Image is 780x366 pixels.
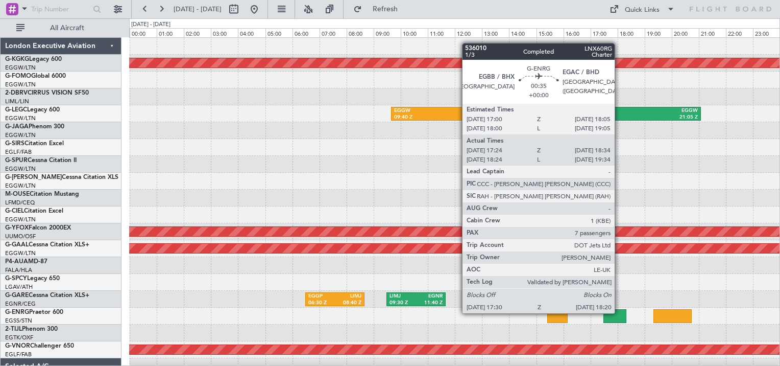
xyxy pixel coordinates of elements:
div: 11:40 Z [416,300,443,307]
div: 11:00 [428,28,455,37]
div: 14:00 [509,28,536,37]
a: G-CIELCitation Excel [5,208,63,214]
a: EGLF/FAB [5,148,32,156]
span: P4-AUA [5,259,28,265]
a: EGNR/CEG [5,300,36,308]
div: 21:05 Z [629,114,698,121]
div: HECA [562,107,630,115]
a: UUMO/OSF [5,233,36,240]
a: EGSS/STN [5,317,32,325]
button: Refresh [349,1,410,17]
span: M-OUSE [5,191,30,197]
a: EGTK/OXF [5,334,33,341]
span: G-YFOX [5,225,29,231]
div: 08:40 Z [335,300,361,307]
a: G-SPURCessna Citation II [5,157,77,164]
a: P4-AUAMD-87 [5,259,47,265]
div: LIMJ [335,293,361,300]
a: G-SIRSCitation Excel [5,141,64,147]
div: LIMJ [389,293,416,300]
div: 00:00 [130,28,157,37]
div: 09:40 Z [394,114,458,121]
div: 12:00 [455,28,482,37]
div: EGNR [416,293,443,300]
span: G-SIRS [5,141,25,147]
div: 15:50 Z [562,114,630,121]
span: G-GARE [5,292,29,299]
div: 16:00 [564,28,591,37]
div: 08:00 [347,28,374,37]
div: 23:00 [753,28,780,37]
a: EGGW/LTN [5,131,36,139]
a: 2-TIJLPhenom 300 [5,326,58,332]
span: G-ENRG [5,309,29,315]
span: G-[PERSON_NAME] [5,174,62,180]
div: 07:00 [320,28,347,37]
a: M-OUSECitation Mustang [5,191,79,197]
a: 2-DBRVCIRRUS VISION SF50 [5,90,89,96]
a: G-GAALCessna Citation XLS+ [5,242,89,248]
span: G-SPCY [5,276,27,282]
a: LIML/LIN [5,98,29,105]
a: EGGW/LTN [5,165,36,173]
span: G-LEGC [5,107,27,113]
span: Refresh [364,6,407,13]
a: EGGW/LTN [5,64,36,72]
a: G-YFOXFalcon 2000EX [5,225,71,231]
span: 2-TIJL [5,326,22,332]
div: 01:00 [157,28,184,37]
span: 2-DBRV [5,90,28,96]
div: 09:00 [374,28,401,37]
div: 19:00 [645,28,672,37]
a: EGGW/LTN [5,115,36,122]
a: G-VNORChallenger 650 [5,343,74,349]
a: G-JAGAPhenom 300 [5,124,64,130]
a: EGGW/LTN [5,249,36,257]
span: G-FOMO [5,73,31,79]
a: LFMD/CEQ [5,199,35,207]
div: EGGP [308,293,335,300]
a: G-SPCYLegacy 650 [5,276,60,282]
span: All Aircraft [27,25,108,32]
button: Quick Links [604,1,680,17]
div: 10:00 [401,28,428,37]
span: G-CIEL [5,208,24,214]
div: 22:00 [726,28,753,37]
div: 14:35 Z [458,114,522,121]
button: All Aircraft [11,20,111,36]
div: 06:30 Z [308,300,335,307]
div: 09:30 Z [389,300,416,307]
a: G-LEGCLegacy 600 [5,107,60,113]
span: G-JAGA [5,124,29,130]
div: 21:00 [699,28,726,37]
a: G-GARECessna Citation XLS+ [5,292,89,299]
a: FALA/HLA [5,266,32,274]
div: 13:00 [482,28,509,37]
a: EGLF/FAB [5,351,32,358]
div: 20:00 [672,28,699,37]
a: EGGW/LTN [5,216,36,223]
span: G-KGKG [5,56,29,62]
a: LGAV/ATH [5,283,33,291]
a: G-KGKGLegacy 600 [5,56,62,62]
div: 17:00 [591,28,618,37]
a: G-[PERSON_NAME]Cessna Citation XLS [5,174,118,180]
div: 06:00 [292,28,320,37]
span: G-VNOR [5,343,30,349]
span: G-GAAL [5,242,29,248]
input: Trip Number [31,2,90,17]
a: EGGW/LTN [5,182,36,190]
a: G-FOMOGlobal 6000 [5,73,66,79]
div: 05:00 [265,28,292,37]
div: 04:00 [238,28,265,37]
span: [DATE] - [DATE] [174,5,222,14]
a: G-ENRGPraetor 600 [5,309,63,315]
div: 18:00 [618,28,645,37]
div: EGGW [629,107,698,115]
a: EGGW/LTN [5,81,36,88]
div: Quick Links [625,5,660,15]
span: G-SPUR [5,157,28,164]
div: EGGW [394,107,458,115]
div: 15:00 [537,28,564,37]
div: [DATE] - [DATE] [131,20,170,29]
